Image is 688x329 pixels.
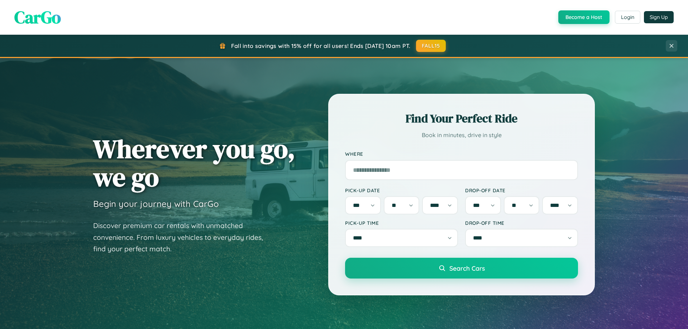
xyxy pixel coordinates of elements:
button: Sign Up [644,11,674,23]
span: Search Cars [449,264,485,272]
p: Discover premium car rentals with unmatched convenience. From luxury vehicles to everyday rides, ... [93,220,272,255]
h1: Wherever you go, we go [93,135,295,191]
button: Become a Host [558,10,610,24]
button: Search Cars [345,258,578,279]
label: Pick-up Date [345,187,458,193]
p: Book in minutes, drive in style [345,130,578,140]
button: FALL15 [416,40,446,52]
label: Pick-up Time [345,220,458,226]
label: Where [345,151,578,157]
h3: Begin your journey with CarGo [93,198,219,209]
span: CarGo [14,5,61,29]
span: Fall into savings with 15% off for all users! Ends [DATE] 10am PT. [231,42,411,49]
h2: Find Your Perfect Ride [345,111,578,126]
label: Drop-off Date [465,187,578,193]
button: Login [615,11,640,24]
label: Drop-off Time [465,220,578,226]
